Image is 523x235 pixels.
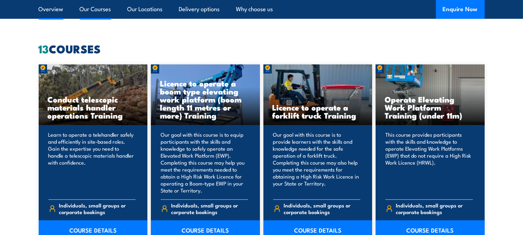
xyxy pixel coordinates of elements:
[385,95,476,119] h3: Operate Elevating Work Platform Training (under 11m)
[39,44,485,53] h2: COURSES
[284,202,360,215] span: Individuals, small groups or corporate bookings
[396,202,473,215] span: Individuals, small groups or corporate bookings
[59,202,136,215] span: Individuals, small groups or corporate bookings
[48,131,136,194] p: Learn to operate a telehandler safely and efficiently in site-based roles. Gain the expertise you...
[160,79,251,119] h3: Licence to operate a boom type elevating work platform (boom length 11 metres or more) Training
[272,103,363,119] h3: Licence to operate a forklift truck Training
[171,202,248,215] span: Individuals, small groups or corporate bookings
[273,131,361,194] p: Our goal with this course is to provide learners with the skills and knowledge needed for the saf...
[161,131,248,194] p: Our goal with this course is to equip participants with the skills and knowledge to safely operat...
[39,40,49,57] strong: 13
[48,95,139,119] h3: Conduct telescopic materials handler operations Training
[385,131,473,194] p: This course provides participants with the skills and knowledge to operate Elevating Work Platfor...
